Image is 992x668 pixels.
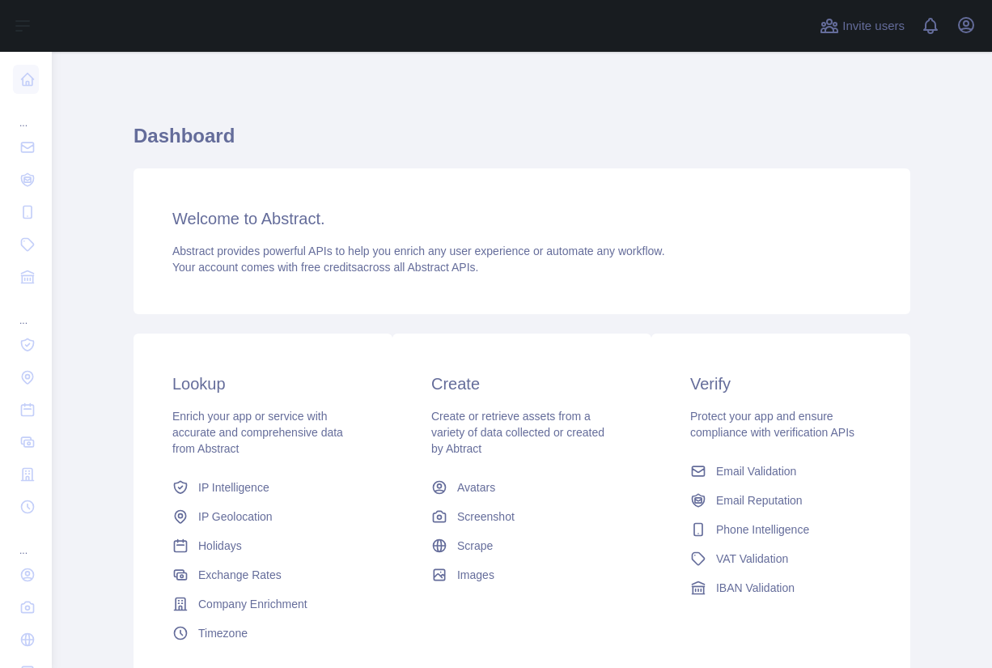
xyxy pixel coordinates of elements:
span: Images [457,567,494,583]
span: Exchange Rates [198,567,282,583]
span: Timezone [198,625,248,641]
div: ... [13,295,39,327]
span: Holidays [198,538,242,554]
a: Screenshot [425,502,619,531]
span: free credits [301,261,357,274]
a: Holidays [166,531,360,560]
span: Company Enrichment [198,596,307,612]
a: Images [425,560,619,589]
span: Email Reputation [716,492,803,508]
h3: Create [431,372,613,395]
span: Scrape [457,538,493,554]
span: Protect your app and ensure compliance with verification APIs [690,410,854,439]
div: ... [13,525,39,557]
span: Phone Intelligence [716,521,809,538]
a: Company Enrichment [166,589,360,619]
h3: Welcome to Abstract. [172,207,871,230]
h3: Verify [690,372,871,395]
span: Abstract provides powerful APIs to help you enrich any user experience or automate any workflow. [172,245,665,257]
span: Avatars [457,479,495,496]
a: IP Intelligence [166,473,360,502]
button: Invite users [816,13,908,39]
span: VAT Validation [716,551,788,567]
a: Timezone [166,619,360,648]
span: IBAN Validation [716,580,795,596]
a: IP Geolocation [166,502,360,531]
div: ... [13,97,39,130]
a: IBAN Validation [684,573,878,602]
h1: Dashboard [134,123,910,162]
a: VAT Validation [684,544,878,573]
a: Scrape [425,531,619,560]
span: Your account comes with across all Abstract APIs. [172,261,478,274]
span: Enrich your app or service with accurate and comprehensive data from Abstract [172,410,343,455]
a: Avatars [425,473,619,502]
span: Screenshot [457,508,515,525]
a: Phone Intelligence [684,515,878,544]
a: Email Reputation [684,486,878,515]
h3: Lookup [172,372,354,395]
span: Invite users [842,17,905,36]
a: Exchange Rates [166,560,360,589]
span: IP Geolocation [198,508,273,525]
span: IP Intelligence [198,479,269,496]
span: Create or retrieve assets from a variety of data collected or created by Abtract [431,410,604,455]
span: Email Validation [716,463,796,479]
a: Email Validation [684,457,878,486]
